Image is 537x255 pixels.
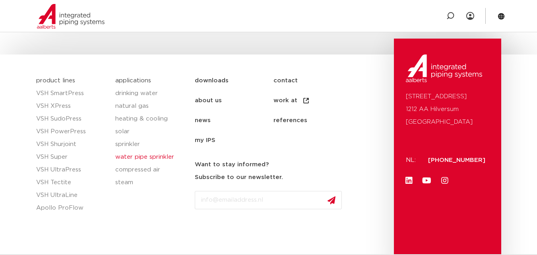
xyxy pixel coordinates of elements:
font: sprinkler [115,141,140,147]
font: VSH Tectite [36,179,71,185]
font: [STREET_ADDRESS] [406,93,467,99]
a: drinking water [115,87,187,100]
font: Subscribe to our newsletter. [195,174,283,180]
a: VSH PowerPress [36,125,108,138]
a: VSH Super [36,151,108,164]
font: VSH XPress [36,103,71,109]
font: natural gas [115,103,149,109]
font: references [273,117,307,123]
font: VSH Shurjoint [36,141,76,147]
font: VSH SudoPress [36,116,81,122]
a: work at [273,91,352,111]
font: VSH UltraLine [36,192,78,198]
font: 1212 AA Hilversum [406,106,459,112]
iframe: reCAPTCHA [195,216,316,247]
font: heating & cooling [115,116,168,122]
font: VSH SmartPress [36,90,84,96]
a: applications [255,1,293,31]
a: water pipe sprinkler [115,151,187,164]
a: VSH SmartPress [36,87,108,100]
a: VSH Shurjoint [36,138,108,151]
font: my IPS [195,137,215,143]
font: Apollo ProFlow [36,205,83,211]
a: steam [115,176,187,189]
font: drinking water [115,90,158,96]
a: compressed air [115,164,187,176]
nav: Menu [171,1,426,31]
nav: Menu [195,71,390,150]
a: heating & cooling [115,113,187,125]
font: VSH Super [36,154,68,160]
a: VSH UltraPress [36,164,108,176]
font: markets [214,13,239,19]
a: product lines [36,78,75,84]
a: about us [195,91,273,111]
font: compressed air [115,167,160,173]
a: products [171,1,198,31]
a: contact [273,71,352,91]
font: Want to stay informed? [195,162,269,167]
a: my IPS [195,130,273,150]
font: solar [115,128,130,134]
font: applications [255,13,293,19]
a: markets [214,1,239,31]
a: references [273,111,352,130]
font: water pipe sprinkler [115,154,174,160]
font: VSH PowerPress [36,128,86,134]
a: news [195,111,273,130]
font: products [171,13,198,19]
input: info@emailaddress.nl [195,191,342,209]
font: work at [273,97,297,103]
a: Apollo ProFlow [36,202,108,214]
a: natural gas [115,100,187,113]
font: [GEOGRAPHIC_DATA] [406,119,473,125]
font: services [358,13,384,19]
a: VSH XPress [36,100,108,113]
a: sprinkler [115,138,187,151]
img: send.svg [328,196,335,204]
a: VSH UltraLine [36,189,108,202]
a: VSH SudoPress [36,113,108,125]
font: news [195,117,211,123]
font: VSH UltraPress [36,167,81,173]
a: applications [115,78,151,84]
a: [PHONE_NUMBER] [428,157,485,163]
font: steam [115,179,133,185]
a: solar [115,125,187,138]
a: downloads [195,71,273,91]
font: downloads [195,78,229,84]
a: VSH Tectite [36,176,108,189]
font: contact [273,78,298,84]
font: about us [195,97,222,103]
font: downloads [308,13,342,19]
font: about us [399,13,426,19]
font: NL: [406,157,416,163]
